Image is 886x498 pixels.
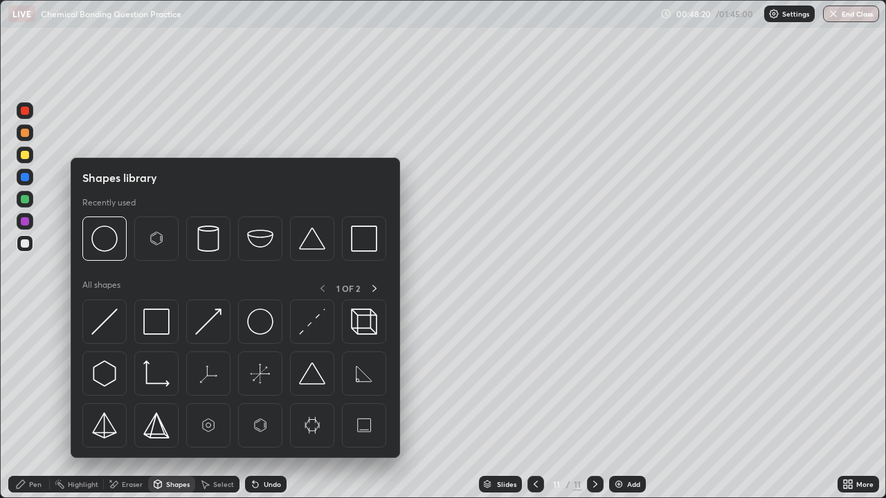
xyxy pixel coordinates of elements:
[143,225,170,252] img: svg+xml;charset=utf-8,%3Csvg%20xmlns%3D%22http%3A%2F%2Fwww.w3.org%2F2000%2Fsvg%22%20width%3D%2265...
[573,478,581,490] div: 11
[68,481,98,488] div: Highlight
[299,412,325,439] img: svg+xml;charset=utf-8,%3Csvg%20xmlns%3D%22http%3A%2F%2Fwww.w3.org%2F2000%2Fsvg%22%20width%3D%2265...
[299,308,325,335] img: svg+xml;charset=utf-8,%3Csvg%20xmlns%3D%22http%3A%2F%2Fwww.w3.org%2F2000%2Fsvg%22%20width%3D%2230...
[213,481,234,488] div: Select
[613,479,624,490] img: add-slide-button
[91,360,118,387] img: svg+xml;charset=utf-8,%3Csvg%20xmlns%3D%22http%3A%2F%2Fwww.w3.org%2F2000%2Fsvg%22%20width%3D%2230...
[195,308,221,335] img: svg+xml;charset=utf-8,%3Csvg%20xmlns%3D%22http%3A%2F%2Fwww.w3.org%2F2000%2Fsvg%22%20width%3D%2230...
[12,8,31,19] p: LIVE
[122,481,143,488] div: Eraser
[91,412,118,439] img: svg+xml;charset=utf-8,%3Csvg%20xmlns%3D%22http%3A%2F%2Fwww.w3.org%2F2000%2Fsvg%22%20width%3D%2234...
[247,308,273,335] img: svg+xml;charset=utf-8,%3Csvg%20xmlns%3D%22http%3A%2F%2Fwww.w3.org%2F2000%2Fsvg%22%20width%3D%2236...
[247,360,273,387] img: svg+xml;charset=utf-8,%3Csvg%20xmlns%3D%22http%3A%2F%2Fwww.w3.org%2F2000%2Fsvg%22%20width%3D%2265...
[143,360,170,387] img: svg+xml;charset=utf-8,%3Csvg%20xmlns%3D%22http%3A%2F%2Fwww.w3.org%2F2000%2Fsvg%22%20width%3D%2233...
[143,308,170,335] img: svg+xml;charset=utf-8,%3Csvg%20xmlns%3D%22http%3A%2F%2Fwww.w3.org%2F2000%2Fsvg%22%20width%3D%2234...
[351,225,377,252] img: svg+xml;charset=utf-8,%3Csvg%20xmlns%3D%22http%3A%2F%2Fwww.w3.org%2F2000%2Fsvg%22%20width%3D%2234...
[195,360,221,387] img: svg+xml;charset=utf-8,%3Csvg%20xmlns%3D%22http%3A%2F%2Fwww.w3.org%2F2000%2Fsvg%22%20width%3D%2265...
[550,480,563,488] div: 11
[82,197,136,208] p: Recently used
[351,412,377,439] img: svg+xml;charset=utf-8,%3Csvg%20xmlns%3D%22http%3A%2F%2Fwww.w3.org%2F2000%2Fsvg%22%20width%3D%2265...
[195,412,221,439] img: svg+xml;charset=utf-8,%3Csvg%20xmlns%3D%22http%3A%2F%2Fwww.w3.org%2F2000%2Fsvg%22%20width%3D%2265...
[828,8,839,19] img: end-class-cross
[299,225,325,252] img: svg+xml;charset=utf-8,%3Csvg%20xmlns%3D%22http%3A%2F%2Fwww.w3.org%2F2000%2Fsvg%22%20width%3D%2238...
[41,8,181,19] p: Chemical Bonding Question Practice
[566,480,570,488] div: /
[91,225,118,252] img: svg+xml;charset=utf-8,%3Csvg%20xmlns%3D%22http%3A%2F%2Fwww.w3.org%2F2000%2Fsvg%22%20width%3D%2236...
[82,279,120,297] p: All shapes
[856,481,874,488] div: More
[336,283,360,294] p: 1 OF 2
[264,481,281,488] div: Undo
[351,308,377,335] img: svg+xml;charset=utf-8,%3Csvg%20xmlns%3D%22http%3A%2F%2Fwww.w3.org%2F2000%2Fsvg%22%20width%3D%2235...
[91,308,118,335] img: svg+xml;charset=utf-8,%3Csvg%20xmlns%3D%22http%3A%2F%2Fwww.w3.org%2F2000%2Fsvg%22%20width%3D%2230...
[166,481,190,488] div: Shapes
[627,481,640,488] div: Add
[143,412,170,439] img: svg+xml;charset=utf-8,%3Csvg%20xmlns%3D%22http%3A%2F%2Fwww.w3.org%2F2000%2Fsvg%22%20width%3D%2234...
[782,10,809,17] p: Settings
[195,225,221,252] img: svg+xml;charset=utf-8,%3Csvg%20xmlns%3D%22http%3A%2F%2Fwww.w3.org%2F2000%2Fsvg%22%20width%3D%2228...
[768,8,779,19] img: class-settings-icons
[351,360,377,387] img: svg+xml;charset=utf-8,%3Csvg%20xmlns%3D%22http%3A%2F%2Fwww.w3.org%2F2000%2Fsvg%22%20width%3D%2265...
[823,6,879,22] button: End Class
[82,169,157,186] h5: Shapes library
[29,481,42,488] div: Pen
[247,225,273,252] img: svg+xml;charset=utf-8,%3Csvg%20xmlns%3D%22http%3A%2F%2Fwww.w3.org%2F2000%2Fsvg%22%20width%3D%2238...
[497,481,516,488] div: Slides
[247,412,273,439] img: svg+xml;charset=utf-8,%3Csvg%20xmlns%3D%22http%3A%2F%2Fwww.w3.org%2F2000%2Fsvg%22%20width%3D%2265...
[299,360,325,387] img: svg+xml;charset=utf-8,%3Csvg%20xmlns%3D%22http%3A%2F%2Fwww.w3.org%2F2000%2Fsvg%22%20width%3D%2238...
